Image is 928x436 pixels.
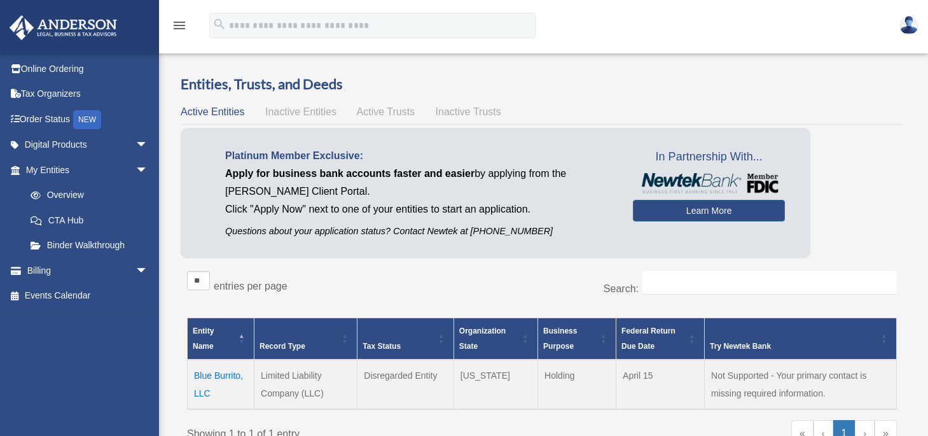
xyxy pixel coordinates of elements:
span: Inactive Trusts [436,106,501,117]
span: Tax Status [363,342,401,351]
span: arrow_drop_down [135,132,161,158]
td: Holding [538,360,616,409]
th: Record Type: Activate to sort [254,318,357,360]
span: arrow_drop_down [135,157,161,183]
span: Business Purpose [543,327,577,351]
th: Entity Name: Activate to invert sorting [188,318,254,360]
td: [US_STATE] [454,360,537,409]
td: April 15 [616,360,705,409]
p: Questions about your application status? Contact Newtek at [PHONE_NUMBER] [225,223,614,239]
th: Tax Status: Activate to sort [357,318,454,360]
td: Disregarded Entity [357,360,454,409]
span: Organization State [459,327,506,351]
span: Inactive Entities [265,106,336,117]
a: My Entitiesarrow_drop_down [9,157,161,183]
p: Platinum Member Exclusive: [225,147,614,165]
img: NewtekBankLogoSM.png [639,173,779,193]
a: Digital Productsarrow_drop_down [9,132,167,158]
span: Entity Name [193,327,214,351]
img: User Pic [899,16,918,34]
div: Try Newtek Bank [710,339,877,354]
img: Anderson Advisors Platinum Portal [6,15,121,40]
span: Record Type [260,342,305,351]
span: arrow_drop_down [135,258,161,284]
a: CTA Hub [18,207,161,233]
h3: Entities, Trusts, and Deeds [181,74,903,94]
th: Business Purpose: Activate to sort [538,318,616,360]
th: Federal Return Due Date: Activate to sort [616,318,705,360]
a: menu [172,22,187,33]
a: Billingarrow_drop_down [9,258,167,283]
i: menu [172,18,187,33]
td: Blue Burrito, LLC [188,360,254,409]
th: Try Newtek Bank : Activate to sort [705,318,897,360]
div: NEW [73,110,101,129]
a: Binder Walkthrough [18,233,161,258]
a: Overview [18,183,155,208]
label: Search: [604,283,639,294]
td: Not Supported - Your primary contact is missing required information. [705,360,897,409]
p: by applying from the [PERSON_NAME] Client Portal. [225,165,614,200]
a: Learn More [633,200,785,222]
span: Active Trusts [357,106,415,117]
p: Click "Apply Now" next to one of your entities to start an application. [225,200,614,218]
span: Apply for business bank accounts faster and easier [225,168,474,179]
a: Tax Organizers [9,81,167,107]
th: Organization State: Activate to sort [454,318,537,360]
label: entries per page [214,281,287,292]
a: Order StatusNEW [9,106,167,132]
span: In Partnership With... [633,147,785,167]
span: Active Entities [181,106,244,117]
a: Online Ordering [9,56,167,81]
a: Events Calendar [9,283,167,309]
td: Limited Liability Company (LLC) [254,360,357,409]
i: search [212,17,226,31]
span: Federal Return Due Date [621,327,675,351]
